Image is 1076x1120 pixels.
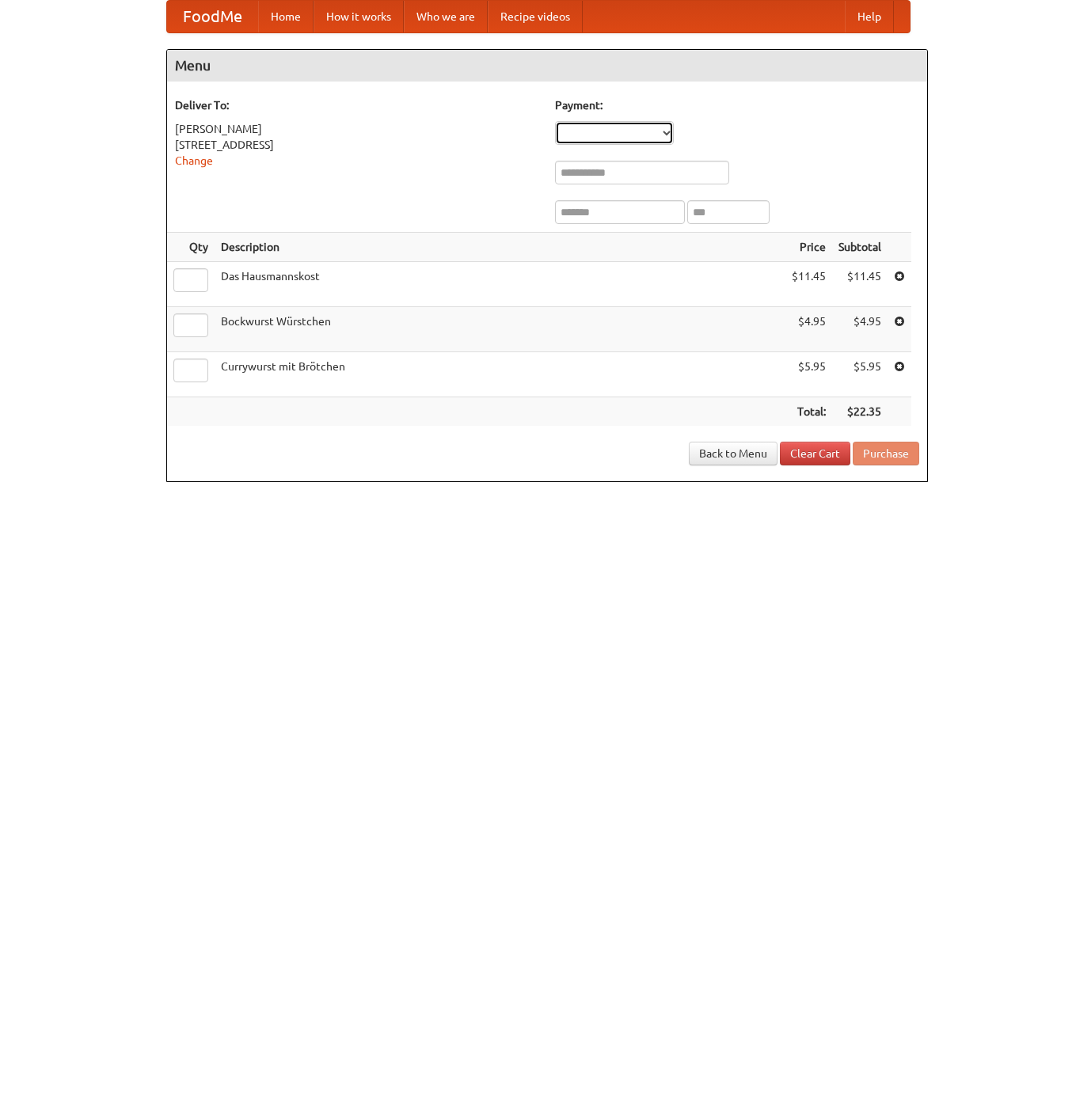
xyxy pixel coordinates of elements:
[167,233,215,262] th: Qty
[258,1,314,32] a: Home
[845,1,894,32] a: Help
[488,1,583,32] a: Recipe videos
[215,352,785,397] td: Currywurst mit Brötchen
[832,307,888,352] td: $4.95
[175,121,539,137] div: [PERSON_NAME]
[832,352,888,397] td: $5.95
[167,1,258,32] a: FoodMe
[175,137,539,153] div: [STREET_ADDRESS]
[404,1,488,32] a: Who we are
[785,307,832,352] td: $4.95
[832,233,888,262] th: Subtotal
[555,97,919,113] h5: Payment:
[175,154,213,167] a: Change
[689,442,778,465] a: Back to Menu
[215,233,785,262] th: Description
[215,262,785,307] td: Das Hausmannskost
[785,352,832,397] td: $5.95
[785,233,832,262] th: Price
[853,442,919,465] button: Purchase
[175,97,539,113] h5: Deliver To:
[785,397,832,427] th: Total:
[832,262,888,307] td: $11.45
[832,397,888,427] th: $22.35
[167,50,927,82] h4: Menu
[215,307,785,352] td: Bockwurst Würstchen
[314,1,404,32] a: How it works
[785,262,832,307] td: $11.45
[780,442,850,465] a: Clear Cart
